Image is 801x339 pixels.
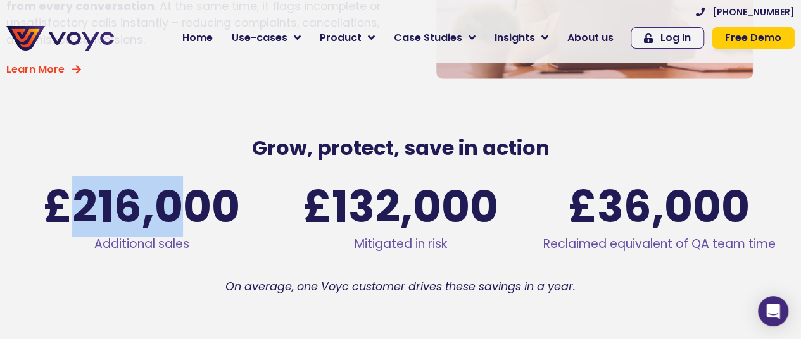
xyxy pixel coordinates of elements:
[6,136,795,160] h2: Grow, protect, save in action
[277,185,331,229] span: £
[394,30,462,46] span: Case Studies
[19,229,265,259] div: Additional sales
[13,278,788,295] p: On average, one Voyc customer drives these savings in a year.
[332,185,498,229] span: 132,000
[277,229,523,259] div: Mitigated in risk
[536,185,597,229] span: £
[725,33,781,43] span: Free Demo
[567,30,614,46] span: About us
[6,26,114,51] img: voyc-full-logo
[712,27,795,49] a: Free Demo
[696,8,795,16] a: [PHONE_NUMBER]
[558,25,623,51] a: About us
[320,30,362,46] span: Product
[232,30,287,46] span: Use-cases
[384,25,485,51] a: Case Studies
[19,185,72,229] span: £
[660,33,691,43] span: Log In
[222,25,310,51] a: Use-cases
[631,27,704,49] a: Log In
[173,25,222,51] a: Home
[536,229,782,259] div: Reclaimed equivalent of QA team time
[6,65,65,75] span: Learn More
[712,8,795,16] span: [PHONE_NUMBER]
[485,25,558,51] a: Insights
[182,30,213,46] span: Home
[597,185,750,229] span: 36,000
[310,25,384,51] a: Product
[6,65,81,75] a: Learn More
[758,296,788,326] div: Open Intercom Messenger
[72,185,240,229] span: 216,000
[495,30,535,46] span: Insights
